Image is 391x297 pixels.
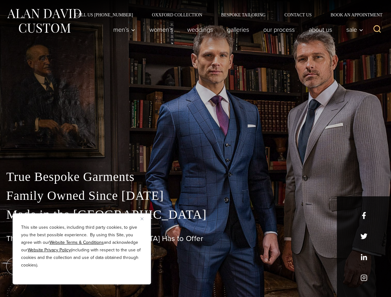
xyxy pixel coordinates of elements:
p: This site uses cookies, including third party cookies, to give you the best possible experience. ... [21,224,142,269]
p: True Bespoke Garments Family Owned Since [DATE] Made in the [GEOGRAPHIC_DATA] [6,167,385,224]
span: Sale [346,26,363,33]
a: Website Privacy Policy [28,247,71,253]
nav: Primary Navigation [106,23,367,36]
a: Website Terms & Conditions [49,239,104,246]
img: Close [141,217,143,220]
button: View Search Form [370,22,385,37]
a: weddings [180,23,220,36]
img: Alan David Custom [6,7,82,35]
a: Oxxford Collection [142,13,212,17]
a: Contact Us [275,13,321,17]
a: Women’s [142,23,180,36]
a: Galleries [220,23,256,36]
a: Our Process [256,23,302,36]
span: Men’s [113,26,135,33]
a: Call Us [PHONE_NUMBER] [65,13,142,17]
nav: Secondary Navigation [65,13,385,17]
a: book an appointment [6,257,94,275]
button: Close [141,215,148,222]
a: Book an Appointment [321,13,385,17]
a: Bespoke Tailoring [212,13,275,17]
h1: The Best Custom Suits [GEOGRAPHIC_DATA] Has to Offer [6,234,385,243]
a: About Us [302,23,339,36]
